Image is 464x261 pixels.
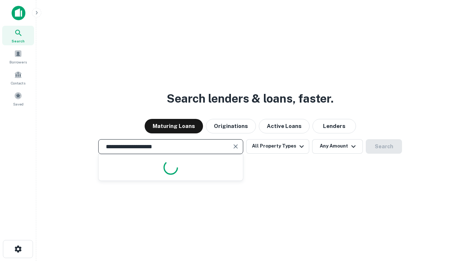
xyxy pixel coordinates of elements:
[259,119,310,133] button: Active Loans
[2,89,34,108] a: Saved
[2,47,34,66] a: Borrowers
[312,119,356,133] button: Lenders
[11,80,25,86] span: Contacts
[13,101,24,107] span: Saved
[231,141,241,152] button: Clear
[2,26,34,45] a: Search
[2,68,34,87] a: Contacts
[12,6,25,20] img: capitalize-icon.png
[246,139,309,154] button: All Property Types
[12,38,25,44] span: Search
[312,139,363,154] button: Any Amount
[145,119,203,133] button: Maturing Loans
[206,119,256,133] button: Originations
[9,59,27,65] span: Borrowers
[167,90,333,107] h3: Search lenders & loans, faster.
[428,203,464,238] iframe: Chat Widget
